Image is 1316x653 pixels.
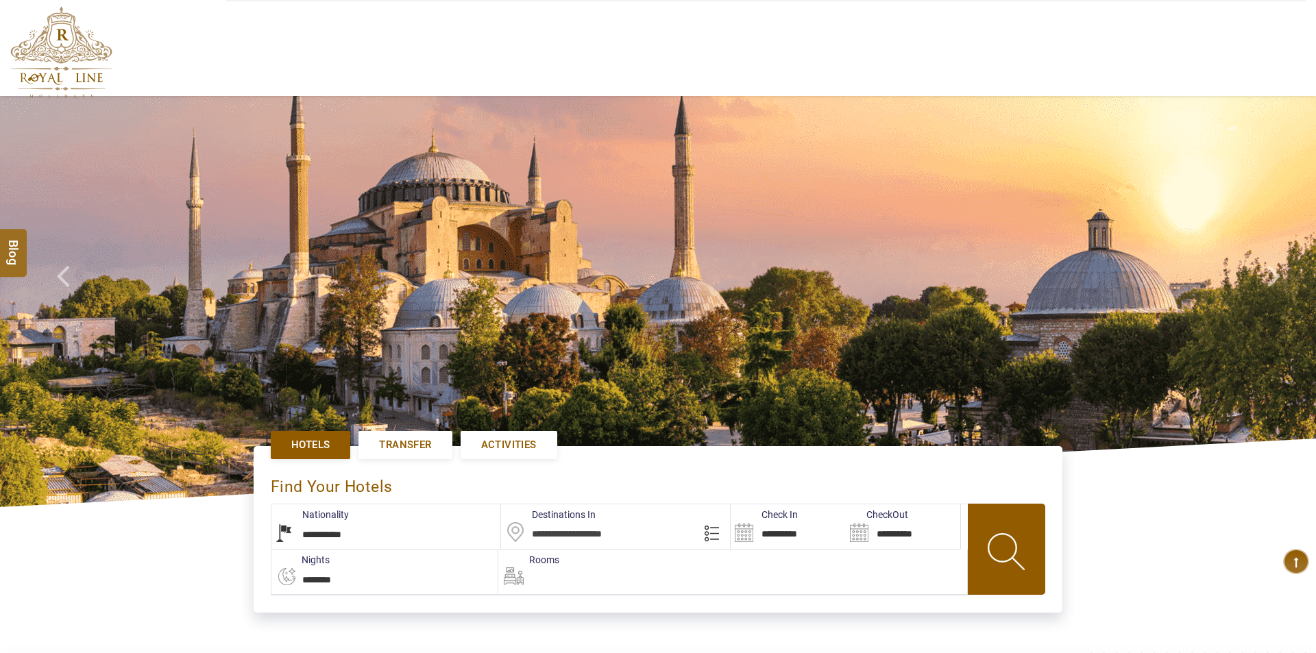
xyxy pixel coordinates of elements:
label: Check In [731,508,798,521]
label: Rooms [498,553,559,567]
span: Activities [481,438,537,452]
a: Activities [461,431,557,459]
a: Check next image [1250,96,1316,507]
label: Destinations In [501,508,596,521]
a: Hotels [271,431,350,459]
img: The Royal Line Holidays [10,6,112,99]
a: Transfer [358,431,452,459]
span: Hotels [291,438,330,452]
span: Transfer [379,438,431,452]
label: nights [271,553,330,567]
label: Nationality [271,508,349,521]
div: Find Your Hotels [271,463,1045,504]
a: Check next prev [40,96,106,507]
span: Blog [5,239,23,251]
label: CheckOut [846,508,908,521]
input: Search [846,504,960,549]
input: Search [731,504,845,549]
